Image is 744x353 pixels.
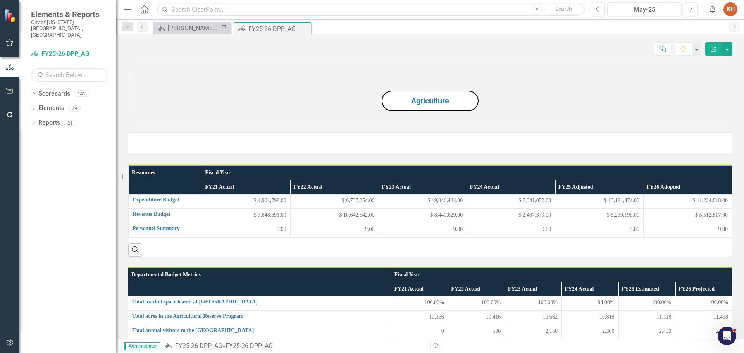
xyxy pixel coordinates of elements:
a: Revenue Budget [133,211,198,217]
span: $ 5,512,817.00 [695,211,728,219]
span: $ 4,901,798.00 [254,197,286,205]
td: Double-Click to Edit [505,296,562,310]
span: 9.00 [453,226,463,233]
div: 141 [74,90,89,97]
button: Agriculture [382,91,479,111]
td: Double-Click to Edit [644,208,732,223]
a: FY25-26 DPP_AG [31,50,108,59]
img: ClearPoint Strategy [4,9,17,22]
iframe: Intercom live chat [718,327,736,345]
span: 9.00 [277,226,286,233]
td: Double-Click to Edit [561,310,618,325]
a: Total annual visitors to the [GEOGRAPHIC_DATA] [132,327,387,333]
td: Double-Click to Edit [379,223,467,237]
td: Double-Click to Edit [379,208,467,223]
td: Double-Click to Edit [467,194,555,208]
td: Double-Click to Edit [379,194,467,208]
td: Double-Click to Edit [448,325,505,339]
span: $ 5,239,199.00 [607,211,639,219]
td: Double-Click to Edit Right Click for Context Menu [129,194,202,208]
span: 100.00% [709,299,728,307]
td: Double-Click to Edit [290,208,379,223]
span: 2,600 [716,327,728,335]
a: Scorecards [38,90,70,98]
span: 9.00 [718,226,728,233]
span: 94.00% [598,299,614,307]
span: $ 10,642,542.00 [339,211,375,219]
td: Double-Click to Edit Right Click for Context Menu [128,296,391,310]
span: 100.00% [481,299,501,307]
span: 0 [441,327,444,335]
span: 9.00 [542,226,551,233]
td: Double-Click to Edit [290,223,379,237]
td: Double-Click to Edit [202,194,290,208]
span: 10,662 [542,313,558,321]
a: Total market space leased at [GEOGRAPHIC_DATA] [132,299,387,305]
div: KH [723,2,737,16]
div: 29 [68,105,81,112]
input: Search Below... [31,68,108,82]
div: FY25-26 DPP_AG [226,342,273,350]
td: Double-Click to Edit [391,325,448,339]
div: » [164,342,424,351]
span: $ 7,648,691.00 [254,211,286,219]
a: Agriculture [411,96,449,105]
td: Double-Click to Edit [644,194,732,208]
td: Double-Click to Edit [618,325,675,339]
a: FY25-26 DPP_AG [175,342,222,350]
a: Reports [38,119,60,127]
td: Double-Click to Edit Right Click for Context Menu [128,325,391,339]
span: $ 6,737,354.00 [342,197,375,205]
td: Double-Click to Edit [448,296,505,310]
span: 100.00% [538,299,558,307]
span: $ 2,487,379.00 [518,211,551,219]
span: Search [555,6,572,12]
td: Double-Click to Edit [290,194,379,208]
td: Double-Click to Edit [505,325,562,339]
span: 10,818 [599,313,615,321]
span: 11,118 [657,313,671,321]
td: Double-Click to Edit Right Click for Context Menu [129,223,202,237]
td: Double-Click to Edit [391,310,448,325]
span: $ 8,440,629.00 [430,211,463,219]
span: Administrator [124,342,160,350]
td: Double-Click to Edit [555,223,644,237]
td: Double-Click to Edit [675,325,732,339]
td: Double-Click to Edit [467,208,555,223]
td: Double-Click to Edit Right Click for Context Menu [128,310,391,325]
td: Double-Click to Edit [675,296,732,310]
span: 9.00 [630,226,640,233]
span: 10,366 [429,313,444,321]
span: 100.00% [424,299,444,307]
button: Search [544,4,583,15]
td: Double-Click to Edit [644,223,732,237]
span: $ 7,341,050.00 [518,197,551,205]
td: Double-Click to Edit [202,208,290,223]
div: 21 [64,120,76,126]
td: Double-Click to Edit [202,223,290,237]
td: Double-Click to Edit [675,310,732,325]
td: Double-Click to Edit Right Click for Context Menu [129,208,202,223]
span: 2,450 [659,327,672,335]
td: Double-Click to Edit [467,223,555,237]
small: City of [US_STATE][GEOGRAPHIC_DATA], [GEOGRAPHIC_DATA] [31,19,108,38]
span: $ 11,224,818.00 [693,197,728,205]
span: Elements & Reports [31,10,108,19]
span: $ 19,046,424.00 [427,197,463,205]
button: May-25 [607,2,682,16]
td: Double-Click to Edit [555,194,644,208]
span: 2,150 [545,327,558,335]
span: 500 [493,327,501,335]
td: Double-Click to Edit [561,325,618,339]
td: Double-Click to Edit [391,296,448,310]
td: Double-Click to Edit [618,296,675,310]
a: Total acres in the Agricultural Reserve Program [132,313,387,319]
span: 9.00 [365,226,375,233]
a: [PERSON_NAME]'s Home [155,23,219,33]
span: $ 13,121,474.00 [604,197,639,205]
td: Double-Click to Edit [448,310,505,325]
span: 11,418 [713,313,728,321]
span: 100.00% [652,299,671,307]
span: 2,300 [602,327,615,335]
td: Double-Click to Edit [505,310,562,325]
